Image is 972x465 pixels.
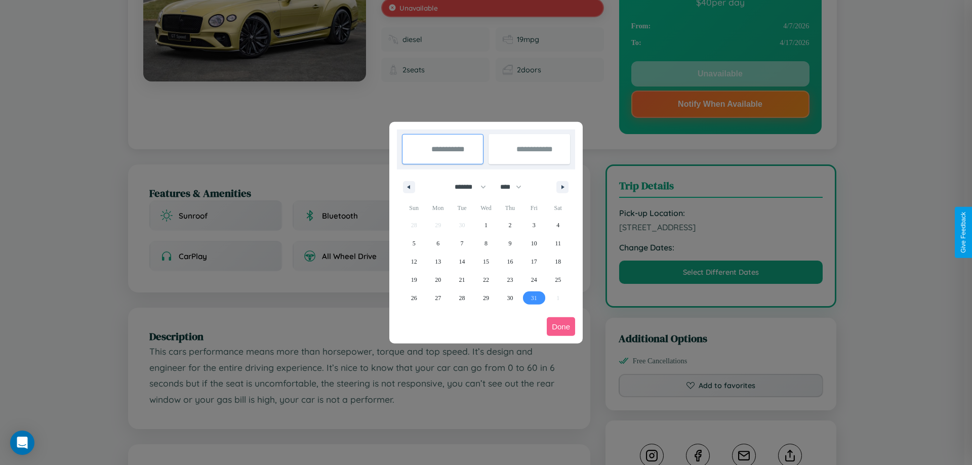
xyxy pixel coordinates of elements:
span: 3 [533,216,536,234]
span: 17 [531,252,537,271]
button: 17 [522,252,546,271]
span: 25 [555,271,561,289]
span: 26 [411,289,417,307]
div: Give Feedback [960,212,967,253]
div: Open Intercom Messenger [10,431,34,455]
span: 21 [459,271,465,289]
span: 6 [436,234,439,252]
button: 16 [498,252,522,271]
span: 11 [555,234,561,252]
span: 30 [507,289,513,307]
button: 29 [474,289,498,307]
span: Mon [426,200,450,216]
span: 18 [555,252,561,271]
span: 14 [459,252,465,271]
button: 28 [450,289,474,307]
span: 5 [413,234,416,252]
button: 8 [474,234,498,252]
button: 15 [474,252,498,271]
span: 19 [411,271,417,289]
span: 27 [435,289,441,307]
span: Sun [402,200,426,216]
span: 7 [461,234,464,252]
button: 9 [498,234,522,252]
span: 16 [507,252,513,271]
button: 14 [450,252,474,271]
button: 11 [546,234,570,252]
span: 31 [531,289,537,307]
button: 26 [402,289,426,307]
span: Fri [522,200,546,216]
span: 15 [483,252,489,271]
span: 23 [507,271,513,289]
button: 7 [450,234,474,252]
span: 4 [556,216,559,234]
button: 1 [474,216,498,234]
button: 13 [426,252,450,271]
button: 25 [546,271,570,289]
span: 24 [531,271,537,289]
span: Thu [498,200,522,216]
button: 24 [522,271,546,289]
button: 21 [450,271,474,289]
span: 20 [435,271,441,289]
span: 2 [508,216,511,234]
span: 22 [483,271,489,289]
button: 2 [498,216,522,234]
span: 29 [483,289,489,307]
button: 23 [498,271,522,289]
span: 9 [508,234,511,252]
button: 31 [522,289,546,307]
button: 18 [546,252,570,271]
button: 10 [522,234,546,252]
span: 12 [411,252,417,271]
span: Wed [474,200,498,216]
span: Sat [546,200,570,216]
button: 6 [426,234,450,252]
button: Done [547,317,575,336]
button: 22 [474,271,498,289]
button: 5 [402,234,426,252]
button: 30 [498,289,522,307]
button: 3 [522,216,546,234]
span: Tue [450,200,474,216]
button: 12 [402,252,426,271]
span: 13 [435,252,441,271]
button: 27 [426,289,450,307]
span: 28 [459,289,465,307]
span: 8 [484,234,488,252]
button: 4 [546,216,570,234]
button: 19 [402,271,426,289]
span: 1 [484,216,488,234]
button: 20 [426,271,450,289]
span: 10 [531,234,537,252]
